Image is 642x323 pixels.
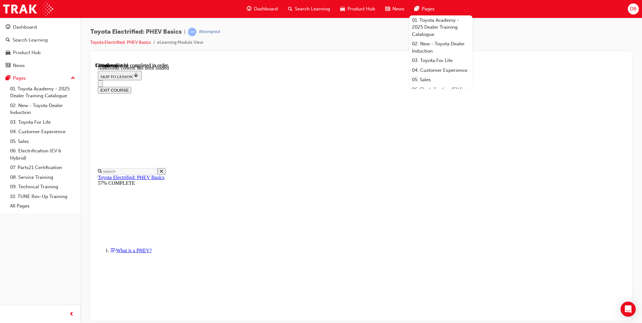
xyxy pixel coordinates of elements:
[6,105,62,112] input: Search
[3,8,46,18] button: SKIP TO LESSON
[340,5,345,13] span: car-icon
[188,28,196,36] span: learningRecordVerb_ATTEMPT-icon
[3,21,78,33] a: Dashboard
[6,25,10,30] span: guage-icon
[13,37,48,44] div: Search Learning
[8,201,78,211] a: All Pages
[3,2,53,16] img: Trak
[8,127,78,137] a: 04. Customer Experience
[385,5,390,13] span: news-icon
[3,34,78,46] a: Search Learning
[8,146,78,163] a: 06. Electrification (EV & Hybrid)
[90,40,151,45] a: Toyota Electrified: PHEV Basics
[6,76,10,81] span: pages-icon
[392,5,404,13] span: News
[3,72,78,84] button: Pages
[62,105,70,112] button: Close search menu
[422,5,435,13] span: Pages
[295,5,330,13] span: Search Learning
[283,3,335,15] a: search-iconSearch Learning
[3,60,78,71] a: News
[5,12,44,16] span: SKIP TO LESSON
[157,39,203,46] li: eLearning Module View
[380,3,409,15] a: news-iconNews
[409,85,472,101] a: 06. Electrification (EV & Hybrid)
[3,112,69,117] a: Toyota Electrified: PHEV Basics
[409,39,472,56] a: 02. New - Toyota Dealer Induction
[409,75,472,85] a: 05. Sales
[8,173,78,182] a: 08. Service Training
[184,28,185,36] span: |
[414,5,419,13] span: pages-icon
[6,37,10,43] span: search-icon
[13,62,25,69] div: News
[13,24,37,31] div: Dashboard
[254,5,278,13] span: Dashboard
[8,192,78,201] a: 10. TUNE Rev-Up Training
[6,50,10,56] span: car-icon
[409,65,472,75] a: 04. Customer Experience
[621,302,636,317] div: Open Intercom Messenger
[3,47,78,59] a: Product Hub
[3,3,529,8] div: Additional content has been loaded
[347,5,375,13] span: Product Hub
[8,163,78,173] a: 07. Parts21 Certification
[69,310,74,318] span: prev-icon
[247,5,251,13] span: guage-icon
[3,18,8,24] button: Close navigation menu
[335,3,380,15] a: car-iconProduct Hub
[8,101,78,117] a: 02. New - Toyota Dealer Induction
[8,117,78,127] a: 03. Toyota For Life
[8,182,78,192] a: 09. Technical Training
[90,28,182,36] span: Toyota Electrified: PHEV Basics
[8,137,78,146] a: 05. Sales
[3,20,78,72] button: DashboardSearch LearningProduct HubNews
[242,3,283,15] a: guage-iconDashboard
[199,29,220,35] div: Attempted
[8,84,78,101] a: 01. Toyota Academy - 2025 Dealer Training Catalogue
[288,5,292,13] span: search-icon
[71,74,75,82] span: up-icon
[13,75,26,82] div: Pages
[13,49,41,56] div: Product Hub
[3,24,36,31] button: EXIT COURSE
[409,56,472,65] a: 03. Toyota For Life
[628,3,639,14] button: DB
[409,3,440,15] a: pages-iconPages
[3,118,529,123] div: 57% COMPLETE
[409,15,472,39] a: 01. Toyota Academy - 2025 Dealer Training Catalogue
[630,5,637,13] span: DB
[6,63,10,69] span: news-icon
